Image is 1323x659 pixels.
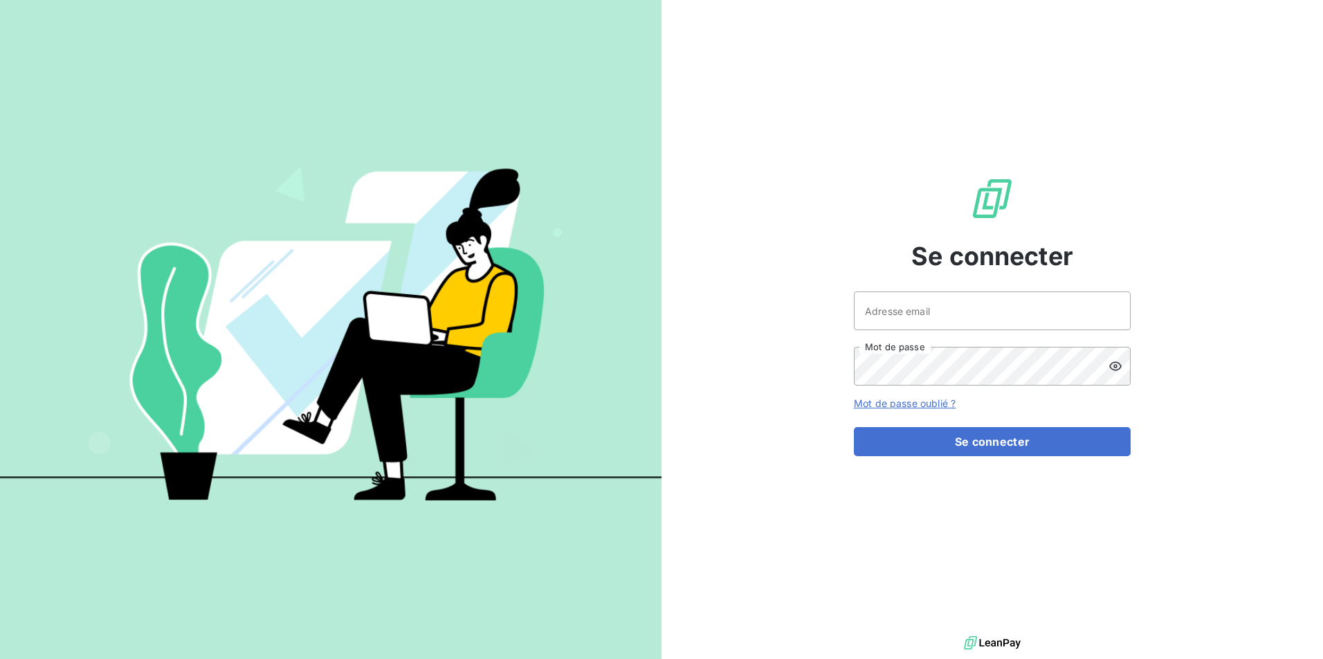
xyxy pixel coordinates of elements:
[854,291,1131,330] input: placeholder
[964,633,1021,653] img: logo
[911,237,1073,275] span: Se connecter
[854,427,1131,456] button: Se connecter
[970,177,1014,221] img: Logo LeanPay
[854,397,956,409] a: Mot de passe oublié ?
